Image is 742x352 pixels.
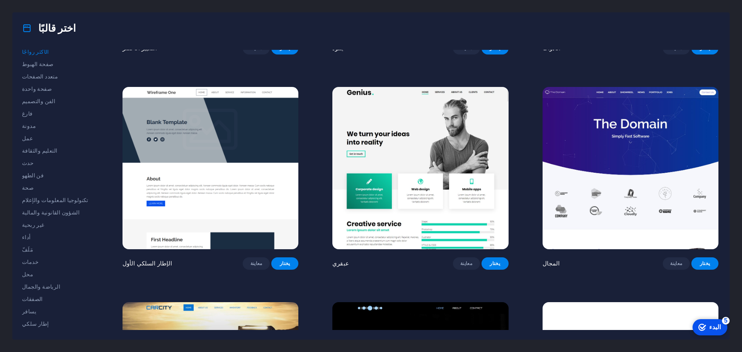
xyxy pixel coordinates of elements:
font: الصفقات [22,296,43,302]
button: غير ربحية [22,219,88,231]
font: فن الطهو [22,172,44,179]
font: الأكثر رواجًا [22,49,49,55]
font: البدء [44,9,56,15]
button: صفحة واحدة [22,83,88,95]
button: صحة [22,182,88,194]
button: مدونة [22,120,88,132]
font: الفن والتصميم [22,98,55,104]
button: التعليم والثقافة [22,145,88,157]
font: حدث [22,160,34,166]
img: عبقري [332,87,508,249]
button: صفحة الهبوط [22,58,88,70]
font: صفحة واحدة [22,86,52,92]
font: تكنولوجيا المعلومات والإعلام [22,197,88,203]
button: خدمات [22,256,88,268]
font: 5 [60,2,63,9]
div: البدء 5 عناصر متبقية، 0% مكتملة [28,4,63,20]
button: متعدد الصفحات [22,70,88,83]
font: أداء [22,234,31,240]
font: مدونة [22,123,36,129]
font: الرياضة والجمال [22,284,60,290]
button: الرياضة والجمال [22,281,88,293]
button: تكنولوجيا المعلومات والإعلام [22,194,88,206]
img: الإطار السلكي الأول [123,87,298,249]
font: يختار [700,261,710,266]
button: معاينة [663,257,690,270]
font: خدمات [22,259,39,265]
font: يختار [490,261,500,266]
font: اختر قالبًا [38,22,76,34]
button: معاينة [453,257,480,270]
button: الصفقات [22,293,88,305]
font: غير ربحية [22,222,44,228]
font: صحة [22,185,34,191]
button: أداء [22,231,88,243]
button: معاينة [243,257,270,270]
font: يختار [280,261,290,266]
font: إطار سلكي [22,321,49,327]
font: صفحة الهبوط [22,61,53,67]
button: حدث [22,157,88,169]
button: محل [22,268,88,281]
font: عمل [22,135,33,141]
button: إطار سلكي [22,318,88,330]
font: معاينة [250,261,262,266]
button: يختار [482,257,509,270]
font: عبقري [332,260,349,267]
img: المجال [543,87,718,249]
button: يختار [271,257,298,270]
font: معاينة [670,261,682,266]
font: مَلَفّ [22,247,33,253]
font: متعدد الصفحات [22,73,58,80]
button: عمل [22,132,88,145]
button: يسافر [22,305,88,318]
font: الإطار السلكي الأول [123,260,172,267]
button: فن الطهو [22,169,88,182]
font: فارغ [22,111,33,117]
button: يختار [691,257,718,270]
button: فارغ [22,107,88,120]
font: المجال [543,260,560,267]
button: مَلَفّ [22,243,88,256]
font: يسافر [22,308,36,315]
font: الشؤون القانونية والمالية [22,209,80,216]
button: الشؤون القانونية والمالية [22,206,88,219]
font: التعليم والثقافة [22,148,57,154]
font: محل [22,271,33,277]
button: الفن والتصميم [22,95,88,107]
button: الأكثر رواجًا [22,46,88,58]
font: معاينة [460,261,472,266]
